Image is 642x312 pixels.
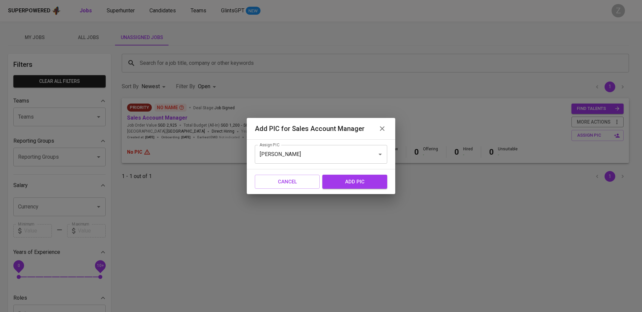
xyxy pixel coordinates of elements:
button: Open [376,150,385,159]
span: Cancel [262,177,312,186]
button: add pic [322,175,387,189]
span: add pic [330,177,380,186]
h6: Add PIC for Sales Account Manager [255,123,364,134]
button: Cancel [255,175,320,189]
